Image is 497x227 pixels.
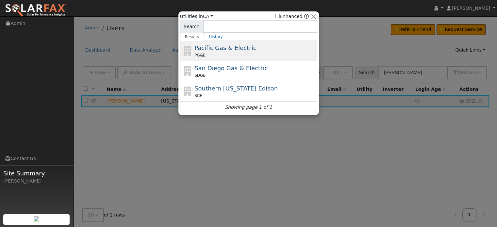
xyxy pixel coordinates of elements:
span: SCE [194,93,202,99]
label: Enhanced [275,13,303,20]
span: Southern [US_STATE] Edison [194,85,278,92]
a: History [204,33,228,41]
span: SDGE [194,73,206,78]
img: SolarFax [5,4,66,17]
input: Enhanced [275,14,280,18]
span: PG&E [194,52,205,58]
span: Utilities in [180,13,213,20]
img: retrieve [34,216,39,221]
div: [PERSON_NAME] [3,178,70,185]
span: Pacific Gas & Electric [194,44,256,51]
span: Search [180,20,203,33]
span: Site Summary [3,169,70,178]
span: San Diego Gas & Electric [194,65,268,72]
i: Showing page 1 of 1 [225,104,272,111]
span: [PERSON_NAME] [452,6,490,11]
a: Results [180,33,204,41]
a: Enhanced Providers [304,14,308,19]
a: CA [203,14,213,19]
span: Show enhanced providers [275,13,309,20]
